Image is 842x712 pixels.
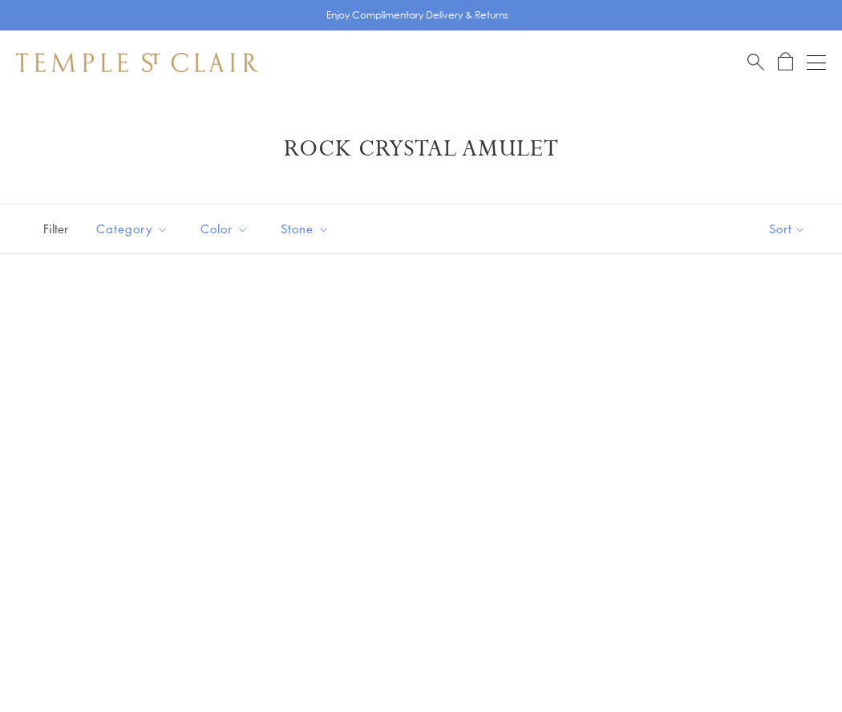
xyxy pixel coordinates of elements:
[88,219,180,239] span: Category
[326,7,508,23] p: Enjoy Complimentary Delivery & Returns
[16,53,258,72] img: Temple St. Clair
[84,211,180,247] button: Category
[192,219,261,239] span: Color
[807,53,826,72] button: Open navigation
[733,204,842,253] button: Show sort by
[747,52,764,72] a: Search
[778,52,793,72] a: Open Shopping Bag
[273,219,342,239] span: Stone
[40,135,802,164] h1: Rock Crystal Amulet
[188,211,261,247] button: Color
[269,211,342,247] button: Stone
